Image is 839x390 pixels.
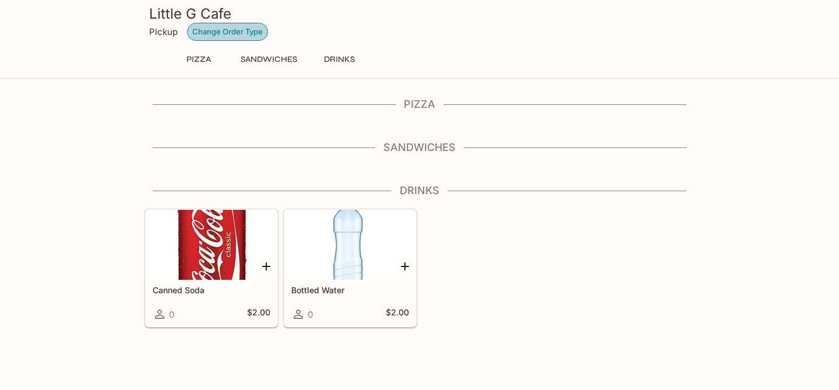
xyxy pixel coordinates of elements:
button: Add Canned Soda [259,259,273,273]
span: 0 [308,309,313,320]
h5: Bottled Water [291,285,409,295]
h4: Sandwiches [144,141,695,154]
a: Canned Soda0$2.00 [145,209,278,327]
h4: Drinks [144,184,695,197]
button: Change Order Type [187,23,268,41]
p: Pickup [149,26,178,37]
h4: Pizza [144,98,695,111]
h5: $2.00 [386,307,409,321]
button: Sandwiches [234,51,304,68]
h5: Canned Soda [153,285,270,295]
a: Bottled Water0$2.00 [284,209,417,327]
div: Bottled Water [284,210,416,280]
h3: Little G Cafe [149,5,690,23]
span: 0 [169,309,174,320]
h5: $2.00 [247,307,270,321]
button: Pizza [172,51,225,68]
div: Canned Soda [146,210,277,280]
button: Add Bottled Water [397,259,412,273]
button: Drinks [313,51,365,68]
